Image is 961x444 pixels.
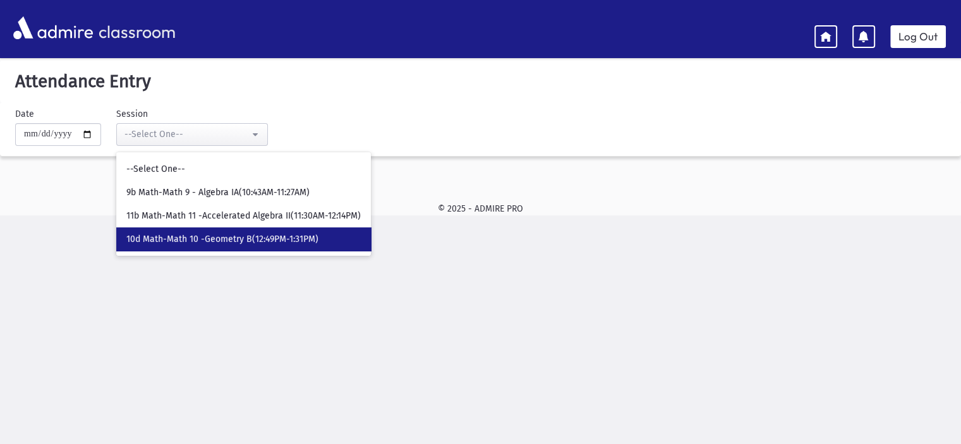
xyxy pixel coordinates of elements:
button: --Select One-- [116,123,268,146]
span: classroom [96,11,176,45]
a: Log Out [890,25,946,48]
img: AdmirePro [10,13,96,42]
div: © 2025 - ADMIRE PRO [20,202,941,215]
span: 11b Math-Math 11 -Accelerated Algebra II(11:30AM-12:14PM) [126,210,361,222]
label: Date [15,107,34,121]
span: 10d Math-Math 10 -Geometry B(12:49PM-1:31PM) [126,233,318,246]
span: --Select One-- [126,163,185,176]
span: 9b Math-Math 9 - Algebra IA(10:43AM-11:27AM) [126,186,310,199]
label: Session [116,107,148,121]
div: --Select One-- [124,128,250,141]
h5: Attendance Entry [10,71,951,92]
